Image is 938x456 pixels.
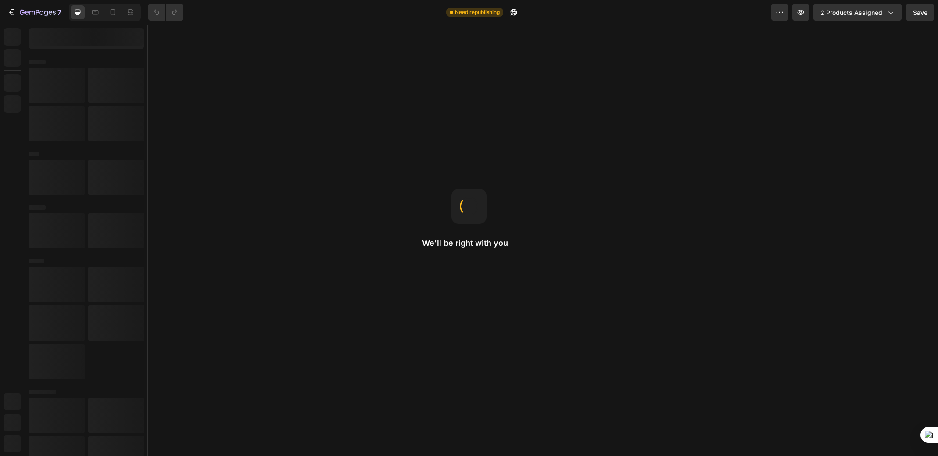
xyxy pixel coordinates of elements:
span: Save [913,9,927,16]
p: 7 [57,7,61,18]
button: 2 products assigned [813,4,902,21]
span: Need republishing [455,8,500,16]
span: 2 products assigned [820,8,882,17]
button: Save [906,4,934,21]
div: Undo/Redo [148,4,183,21]
h2: We'll be right with you [422,238,516,248]
button: 7 [4,4,65,21]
